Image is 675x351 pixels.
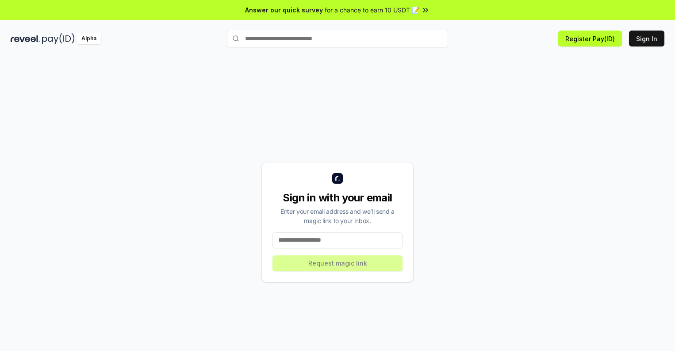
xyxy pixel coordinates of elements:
span: Answer our quick survey [245,5,323,15]
div: Alpha [77,33,101,44]
div: Enter your email address and we’ll send a magic link to your inbox. [272,207,403,225]
img: reveel_dark [11,33,40,44]
div: Sign in with your email [272,191,403,205]
button: Register Pay(ID) [558,31,622,46]
img: pay_id [42,33,75,44]
span: for a chance to earn 10 USDT 📝 [325,5,419,15]
img: logo_small [332,173,343,184]
button: Sign In [629,31,664,46]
